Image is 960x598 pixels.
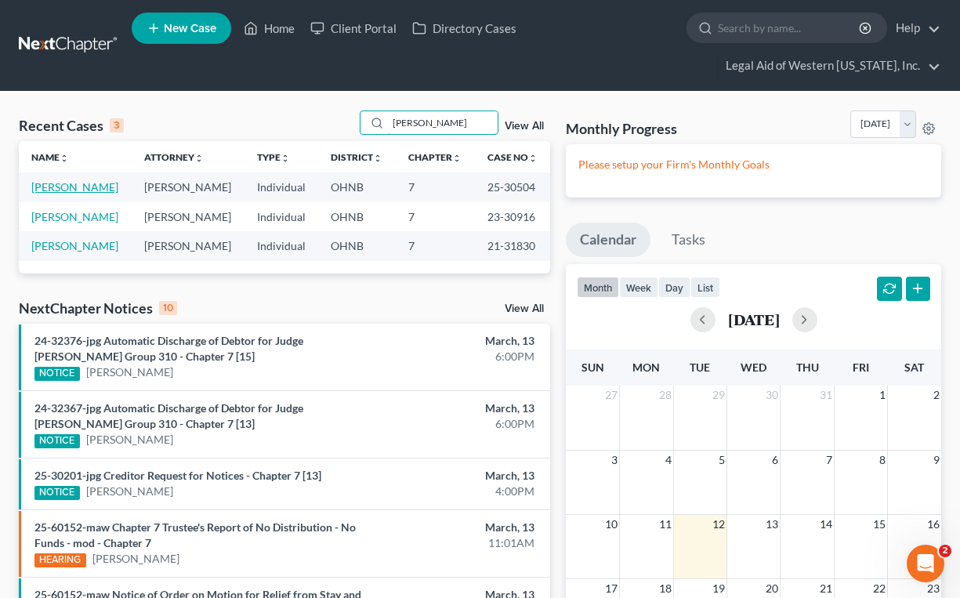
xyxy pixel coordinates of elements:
[331,151,382,163] a: Districtunfold_more
[236,14,302,42] a: Home
[144,151,204,163] a: Attorneyunfold_more
[658,386,673,404] span: 28
[31,151,69,163] a: Nameunfold_more
[718,13,861,42] input: Search by name...
[132,202,245,231] td: [PERSON_NAME]
[818,515,834,534] span: 14
[728,311,780,328] h2: [DATE]
[379,468,534,484] div: March, 13
[711,515,726,534] span: 12
[528,154,538,163] i: unfold_more
[578,157,929,172] p: Please setup your Firm's Monthly Goals
[718,52,940,80] a: Legal Aid of Western [US_STATE], Inc.
[379,349,534,364] div: 6:00PM
[34,469,321,482] a: 25-30201-jpg Creditor Request for Notices - Chapter 7 [13]
[658,277,690,298] button: day
[658,515,673,534] span: 11
[373,154,382,163] i: unfold_more
[396,202,475,231] td: 7
[853,361,869,374] span: Fri
[396,231,475,260] td: 7
[566,223,650,257] a: Calendar
[34,520,356,549] a: 25-60152-maw Chapter 7 Trustee's Report of No Distribution - No Funds - mod - Chapter 7
[318,172,396,201] td: OHNB
[379,484,534,499] div: 4:00PM
[408,151,462,163] a: Chapterunfold_more
[796,361,819,374] span: Thu
[475,202,551,231] td: 23-30916
[907,545,944,582] iframe: Intercom live chat
[19,299,177,317] div: NextChapter Notices
[926,515,941,534] span: 16
[932,451,941,469] span: 9
[86,364,173,380] a: [PERSON_NAME]
[871,579,887,598] span: 22
[764,515,780,534] span: 13
[110,118,124,132] div: 3
[577,277,619,298] button: month
[164,23,216,34] span: New Case
[34,434,80,448] div: NOTICE
[159,301,177,315] div: 10
[34,486,80,500] div: NOTICE
[379,416,534,432] div: 6:00PM
[603,386,619,404] span: 27
[92,551,179,567] a: [PERSON_NAME]
[318,202,396,231] td: OHNB
[904,361,924,374] span: Sat
[824,451,834,469] span: 7
[34,553,86,567] div: HEARING
[34,401,303,430] a: 24-32367-jpg Automatic Discharge of Debtor for Judge [PERSON_NAME] Group 310 - Chapter 7 [13]
[487,151,538,163] a: Case Nounfold_more
[658,223,719,257] a: Tasks
[379,520,534,535] div: March, 13
[31,210,118,223] a: [PERSON_NAME]
[664,451,673,469] span: 4
[86,484,173,499] a: [PERSON_NAME]
[619,277,658,298] button: week
[34,334,303,363] a: 24-32376-jpg Automatic Discharge of Debtor for Judge [PERSON_NAME] Group 310 - Chapter 7 [15]
[690,361,710,374] span: Tue
[505,303,544,314] a: View All
[281,154,290,163] i: unfold_more
[878,451,887,469] span: 8
[888,14,940,42] a: Help
[318,231,396,260] td: OHNB
[388,111,498,134] input: Search by name...
[505,121,544,132] a: View All
[939,545,951,557] span: 2
[34,367,80,381] div: NOTICE
[566,119,677,138] h3: Monthly Progress
[717,451,726,469] span: 5
[132,231,245,260] td: [PERSON_NAME]
[60,154,69,163] i: unfold_more
[603,579,619,598] span: 17
[194,154,204,163] i: unfold_more
[302,14,404,42] a: Client Portal
[379,535,534,551] div: 11:01AM
[741,361,766,374] span: Wed
[396,172,475,201] td: 7
[818,579,834,598] span: 21
[475,172,551,201] td: 25-30504
[711,386,726,404] span: 29
[404,14,524,42] a: Directory Cases
[31,239,118,252] a: [PERSON_NAME]
[245,231,319,260] td: Individual
[379,400,534,416] div: March, 13
[770,451,780,469] span: 6
[86,432,173,448] a: [PERSON_NAME]
[257,151,290,163] a: Typeunfold_more
[632,361,660,374] span: Mon
[658,579,673,598] span: 18
[764,386,780,404] span: 30
[581,361,604,374] span: Sun
[379,333,534,349] div: March, 13
[475,231,551,260] td: 21-31830
[871,515,887,534] span: 15
[603,515,619,534] span: 10
[711,579,726,598] span: 19
[878,386,887,404] span: 1
[245,202,319,231] td: Individual
[452,154,462,163] i: unfold_more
